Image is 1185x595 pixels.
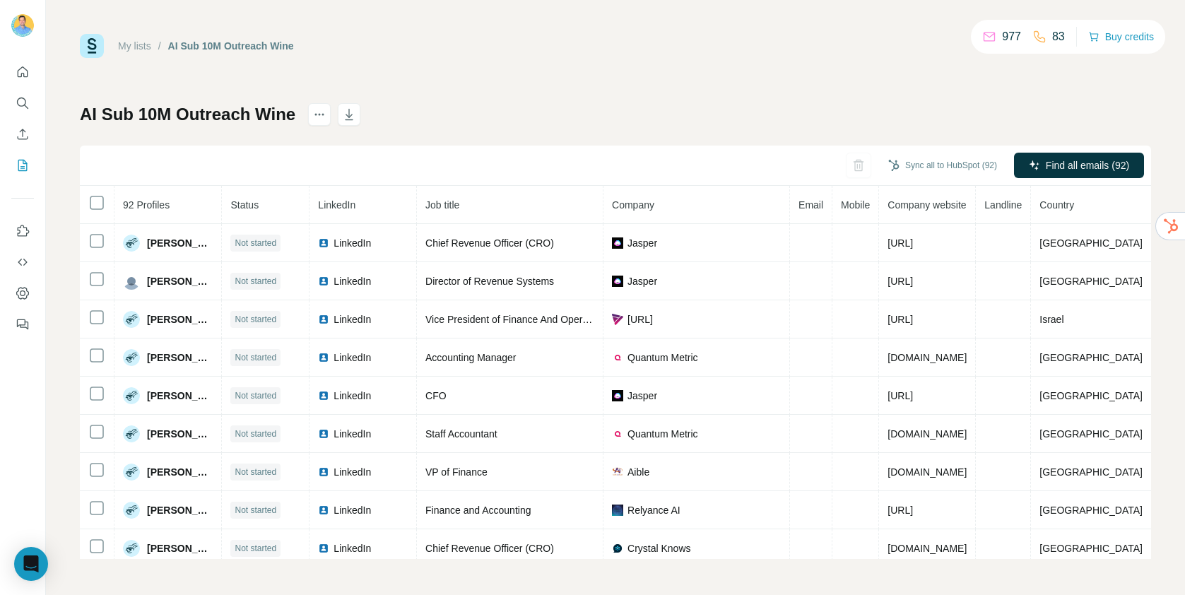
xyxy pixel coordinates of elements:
[235,313,276,326] span: Not started
[318,466,329,478] img: LinkedIn logo
[1039,314,1063,325] span: Israel
[888,237,913,249] span: [URL]
[318,276,329,287] img: LinkedIn logo
[878,155,1007,176] button: Sync all to HubSpot (92)
[308,103,331,126] button: actions
[612,505,623,516] img: company-logo
[841,199,870,211] span: Mobile
[11,153,34,178] button: My lists
[123,502,140,519] img: Avatar
[235,428,276,440] span: Not started
[235,389,276,402] span: Not started
[158,39,161,53] li: /
[425,276,554,287] span: Director of Revenue Systems
[168,39,294,53] div: AI Sub 10M Outreach Wine
[627,236,657,250] span: Jasper
[888,390,913,401] span: [URL]
[318,505,329,516] img: LinkedIn logo
[425,199,459,211] span: Job title
[11,122,34,147] button: Enrich CSV
[334,427,371,441] span: LinkedIn
[318,352,329,363] img: LinkedIn logo
[1039,199,1074,211] span: Country
[425,352,516,363] span: Accounting Manager
[334,312,371,326] span: LinkedIn
[627,465,649,479] span: Aible
[235,504,276,517] span: Not started
[14,547,48,581] div: Open Intercom Messenger
[318,199,355,211] span: LinkedIn
[425,428,497,440] span: Staff Accountant
[798,199,823,211] span: Email
[318,543,329,554] img: LinkedIn logo
[11,90,34,116] button: Search
[147,427,213,441] span: [PERSON_NAME]
[123,540,140,557] img: Avatar
[612,199,654,211] span: Company
[1039,428,1143,440] span: [GEOGRAPHIC_DATA]
[888,505,913,516] span: [URL]
[147,236,213,250] span: [PERSON_NAME]
[318,390,329,401] img: LinkedIn logo
[123,387,140,404] img: Avatar
[80,34,104,58] img: Surfe Logo
[612,466,623,478] img: company-logo
[123,349,140,366] img: Avatar
[334,389,371,403] span: LinkedIn
[318,237,329,249] img: LinkedIn logo
[1039,466,1143,478] span: [GEOGRAPHIC_DATA]
[318,314,329,325] img: LinkedIn logo
[80,103,295,126] h1: AI Sub 10M Outreach Wine
[1002,28,1021,45] p: 977
[1039,390,1143,401] span: [GEOGRAPHIC_DATA]
[888,199,966,211] span: Company website
[147,465,213,479] span: [PERSON_NAME]
[123,311,140,328] img: Avatar
[11,14,34,37] img: Avatar
[1014,153,1144,178] button: Find all emails (92)
[235,542,276,555] span: Not started
[334,350,371,365] span: LinkedIn
[627,389,657,403] span: Jasper
[425,314,609,325] span: Vice President of Finance And Operations
[1039,237,1143,249] span: [GEOGRAPHIC_DATA]
[1039,276,1143,287] span: [GEOGRAPHIC_DATA]
[334,465,371,479] span: LinkedIn
[1039,543,1143,554] span: [GEOGRAPHIC_DATA]
[1039,505,1143,516] span: [GEOGRAPHIC_DATA]
[612,543,623,554] img: company-logo
[425,505,531,516] span: Finance and Accounting
[627,274,657,288] span: Jasper
[612,237,623,249] img: company-logo
[11,249,34,275] button: Use Surfe API
[888,466,967,478] span: [DOMAIN_NAME]
[230,199,259,211] span: Status
[612,390,623,401] img: company-logo
[612,276,623,287] img: company-logo
[334,274,371,288] span: LinkedIn
[11,281,34,306] button: Dashboard
[123,464,140,481] img: Avatar
[11,312,34,337] button: Feedback
[147,274,213,288] span: [PERSON_NAME]
[123,273,140,290] img: Avatar
[888,428,967,440] span: [DOMAIN_NAME]
[425,390,447,401] span: CFO
[627,541,690,555] span: Crystal Knows
[147,503,213,517] span: [PERSON_NAME]
[334,541,371,555] span: LinkedIn
[123,425,140,442] img: Avatar
[235,275,276,288] span: Not started
[627,350,698,365] span: Quantum Metric
[888,543,967,554] span: [DOMAIN_NAME]
[235,351,276,364] span: Not started
[11,59,34,85] button: Quick start
[627,503,680,517] span: Relyance AI
[888,276,913,287] span: [URL]
[627,427,698,441] span: Quantum Metric
[612,352,623,363] img: company-logo
[984,199,1022,211] span: Landline
[123,199,170,211] span: 92 Profiles
[334,236,371,250] span: LinkedIn
[123,235,140,252] img: Avatar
